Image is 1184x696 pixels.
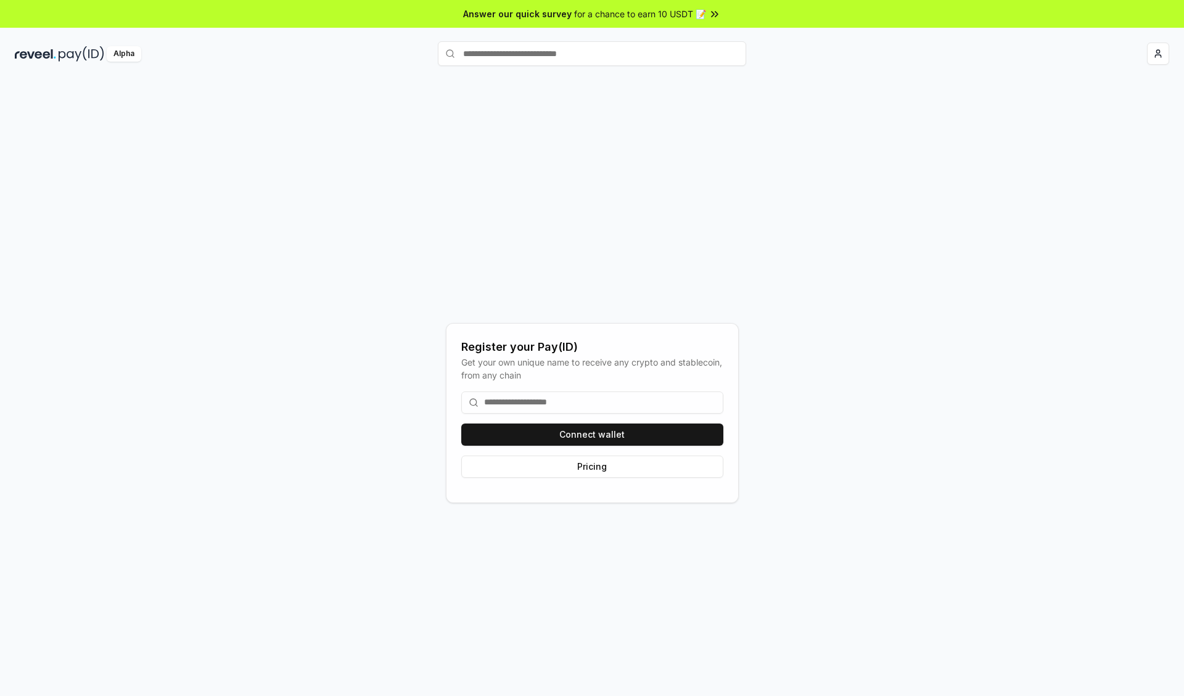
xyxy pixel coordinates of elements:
button: Pricing [461,456,723,478]
img: pay_id [59,46,104,62]
span: Answer our quick survey [463,7,572,20]
div: Register your Pay(ID) [461,338,723,356]
div: Get your own unique name to receive any crypto and stablecoin, from any chain [461,356,723,382]
div: Alpha [107,46,141,62]
img: reveel_dark [15,46,56,62]
span: for a chance to earn 10 USDT 📝 [574,7,706,20]
button: Connect wallet [461,424,723,446]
